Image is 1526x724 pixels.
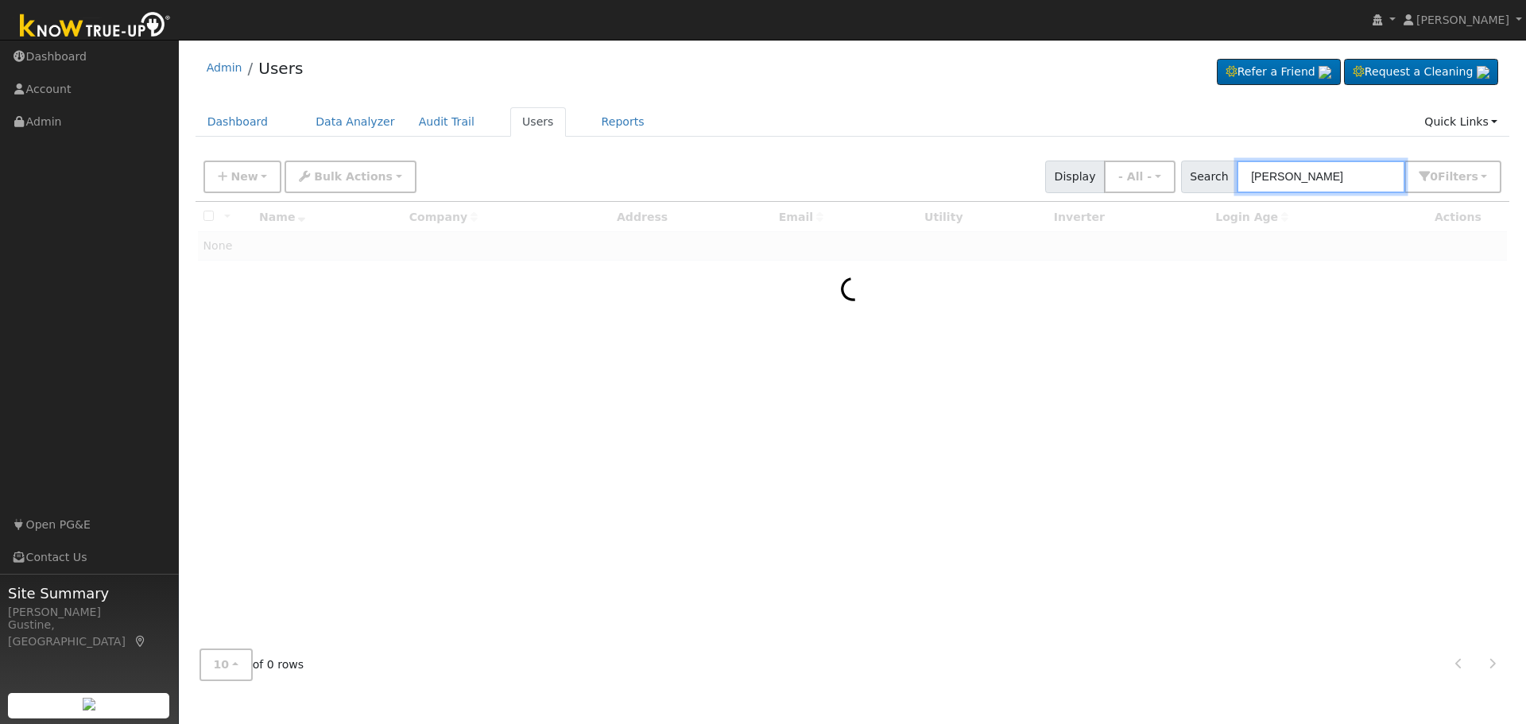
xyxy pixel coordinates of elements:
[258,59,303,78] a: Users
[1104,161,1175,193] button: - All -
[1412,107,1509,137] a: Quick Links
[1217,59,1341,86] a: Refer a Friend
[83,698,95,710] img: retrieve
[1404,161,1501,193] button: 0Filters
[1344,59,1498,86] a: Request a Cleaning
[1416,14,1509,26] span: [PERSON_NAME]
[510,107,566,137] a: Users
[8,617,170,650] div: Gustine, [GEOGRAPHIC_DATA]
[407,107,486,137] a: Audit Trail
[203,161,282,193] button: New
[12,9,179,45] img: Know True-Up
[8,604,170,621] div: [PERSON_NAME]
[1477,66,1489,79] img: retrieve
[1181,161,1237,193] span: Search
[214,658,230,671] span: 10
[1438,170,1478,183] span: Filter
[1045,161,1105,193] span: Display
[230,170,258,183] span: New
[1237,161,1405,193] input: Search
[199,649,253,681] button: 10
[207,61,242,74] a: Admin
[134,635,148,648] a: Map
[196,107,281,137] a: Dashboard
[314,170,393,183] span: Bulk Actions
[590,107,656,137] a: Reports
[1471,170,1478,183] span: s
[1319,66,1331,79] img: retrieve
[285,161,416,193] button: Bulk Actions
[304,107,407,137] a: Data Analyzer
[8,583,170,604] span: Site Summary
[199,649,304,681] span: of 0 rows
